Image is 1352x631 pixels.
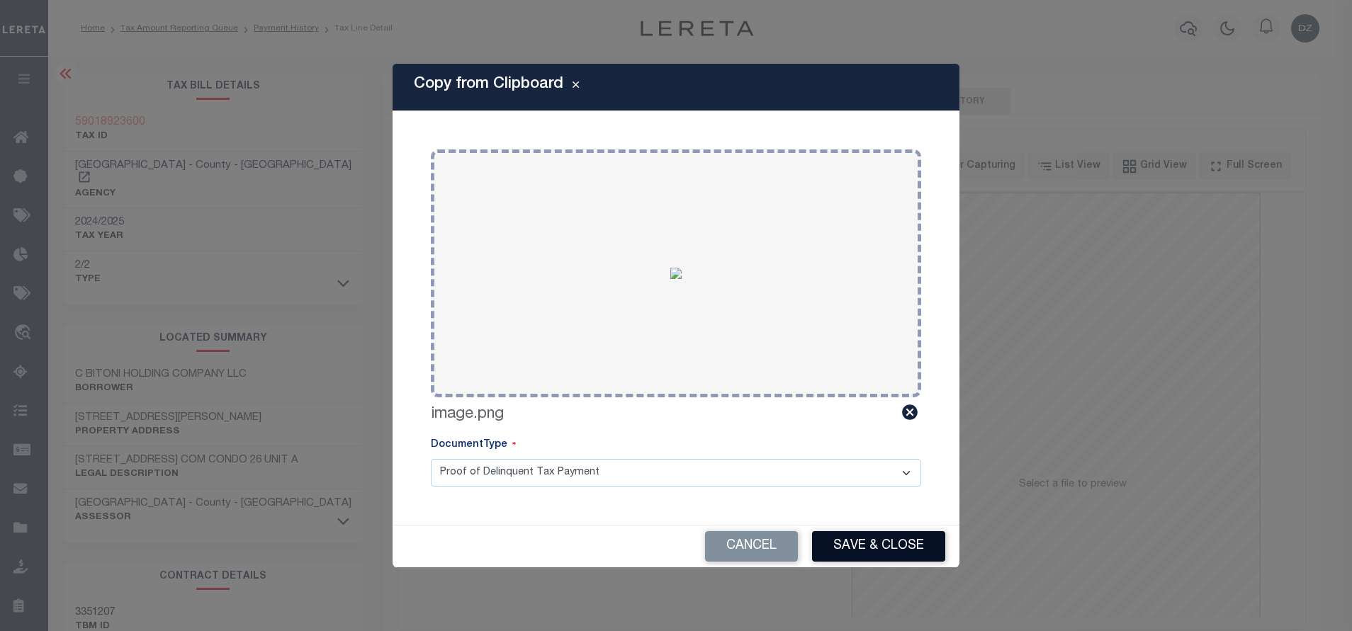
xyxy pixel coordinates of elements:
[563,79,588,96] button: Close
[812,531,945,562] button: Save & Close
[705,531,798,562] button: Cancel
[431,438,516,453] label: DocumentType
[431,403,504,426] label: image.png
[670,268,682,279] img: 3d7efae3-3c34-40fa-9a8a-0d06e20c0db0
[414,75,563,93] h5: Copy from Clipboard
